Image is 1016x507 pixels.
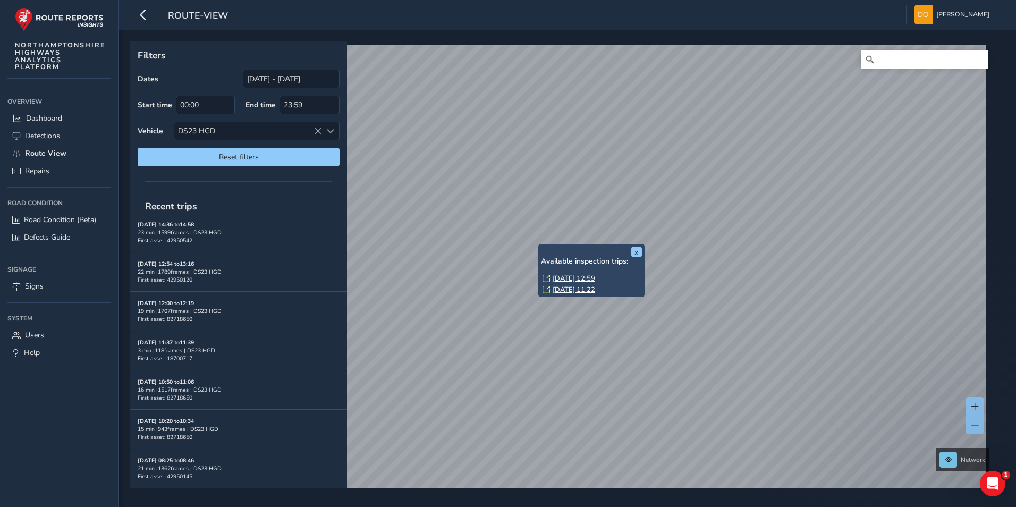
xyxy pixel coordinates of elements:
[138,417,194,425] strong: [DATE] 10:20 to 10:34
[7,229,111,246] a: Defects Guide
[7,195,111,211] div: Road Condition
[541,257,642,266] h6: Available inspection trips:
[7,109,111,127] a: Dashboard
[138,236,192,244] span: First asset: 42950542
[138,148,340,166] button: Reset filters
[138,339,194,347] strong: [DATE] 11:37 to 11:39
[138,386,340,394] div: 16 min | 1517 frames | DS23 HGD
[553,274,595,283] a: [DATE] 12:59
[914,5,993,24] button: [PERSON_NAME]
[7,344,111,361] a: Help
[138,126,163,136] label: Vehicle
[138,221,194,229] strong: [DATE] 14:36 to 14:58
[980,471,1005,496] iframe: Intercom live chat
[7,277,111,295] a: Signs
[138,192,205,220] span: Recent trips
[134,45,986,501] canvas: Map
[961,455,985,464] span: Network
[138,307,340,315] div: 19 min | 1707 frames | DS23 HGD
[24,348,40,358] span: Help
[146,152,332,162] span: Reset filters
[138,472,192,480] span: First asset: 42950145
[914,5,933,24] img: diamond-layout
[138,74,158,84] label: Dates
[138,425,340,433] div: 15 min | 943 frames | DS23 HGD
[25,166,49,176] span: Repairs
[138,354,192,362] span: First asset: 18700717
[138,457,194,464] strong: [DATE] 08:25 to 08:46
[138,299,194,307] strong: [DATE] 12:00 to 12:19
[861,50,988,69] input: Search
[7,211,111,229] a: Road Condition (Beta)
[138,464,340,472] div: 21 min | 1362 frames | DS23 HGD
[631,247,642,257] button: x
[168,9,228,24] span: route-view
[25,131,60,141] span: Detections
[24,232,70,242] span: Defects Guide
[138,394,192,402] span: First asset: 82718650
[936,5,989,24] span: [PERSON_NAME]
[138,276,192,284] span: First asset: 42950120
[7,326,111,344] a: Users
[138,433,192,441] span: First asset: 82718650
[25,330,44,340] span: Users
[138,378,194,386] strong: [DATE] 10:50 to 11:06
[15,41,106,71] span: NORTHAMPTONSHIRE HIGHWAYS ANALYTICS PLATFORM
[138,260,194,268] strong: [DATE] 12:54 to 13:16
[138,229,340,236] div: 23 min | 1599 frames | DS23 HGD
[7,261,111,277] div: Signage
[245,100,276,110] label: End time
[7,127,111,145] a: Detections
[24,215,96,225] span: Road Condition (Beta)
[7,145,111,162] a: Route View
[138,100,172,110] label: Start time
[1002,471,1010,479] span: 1
[138,48,340,62] p: Filters
[15,7,104,31] img: rr logo
[138,347,340,354] div: 3 min | 118 frames | DS23 HGD
[7,94,111,109] div: Overview
[174,122,321,140] div: DS23 HGD
[25,281,44,291] span: Signs
[553,285,595,294] a: [DATE] 11:22
[138,315,192,323] span: First asset: 82718650
[7,162,111,180] a: Repairs
[25,148,66,158] span: Route View
[138,268,340,276] div: 22 min | 1789 frames | DS23 HGD
[7,310,111,326] div: System
[26,113,62,123] span: Dashboard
